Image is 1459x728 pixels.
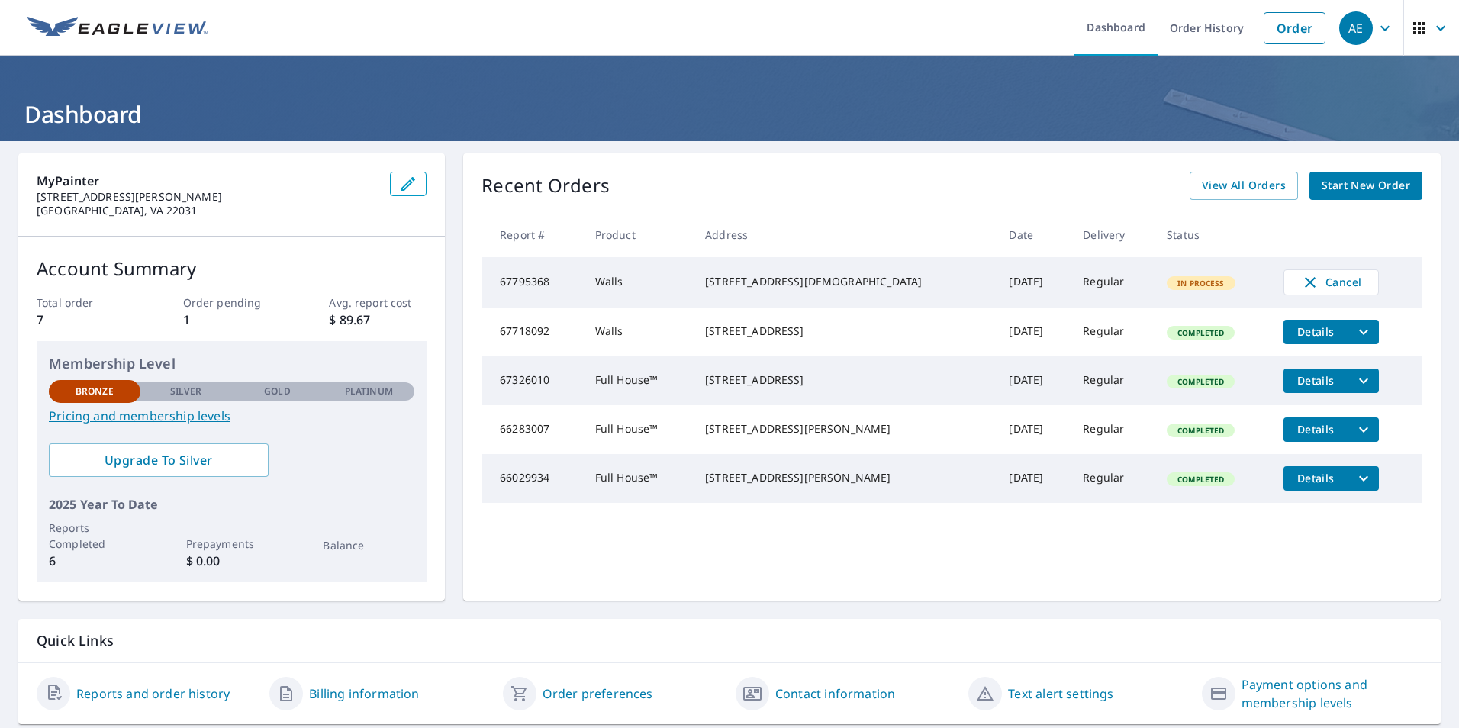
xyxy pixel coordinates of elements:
span: Details [1293,422,1338,436]
td: Regular [1071,257,1155,308]
th: Product [583,212,693,257]
button: filesDropdownBtn-66283007 [1348,417,1379,442]
td: 67326010 [482,356,583,405]
p: Account Summary [37,255,427,282]
a: Order [1264,12,1325,44]
p: Prepayments [186,536,278,552]
button: detailsBtn-66283007 [1283,417,1348,442]
button: detailsBtn-66029934 [1283,466,1348,491]
a: Reports and order history [76,685,230,703]
p: [GEOGRAPHIC_DATA], VA 22031 [37,204,378,217]
th: Delivery [1071,212,1155,257]
a: Upgrade To Silver [49,443,269,477]
p: Silver [170,385,202,398]
div: [STREET_ADDRESS][DEMOGRAPHIC_DATA] [705,274,984,289]
th: Status [1155,212,1271,257]
td: Full House™ [583,454,693,503]
span: Completed [1168,425,1233,436]
p: Gold [264,385,290,398]
span: Details [1293,324,1338,339]
td: Full House™ [583,356,693,405]
th: Date [997,212,1071,257]
td: [DATE] [997,356,1071,405]
td: Regular [1071,308,1155,356]
p: Quick Links [37,631,1422,650]
td: [DATE] [997,405,1071,454]
p: Bronze [76,385,114,398]
p: Order pending [183,295,281,311]
p: Recent Orders [482,172,610,200]
td: Regular [1071,405,1155,454]
p: 6 [49,552,140,570]
button: filesDropdownBtn-67326010 [1348,369,1379,393]
span: Details [1293,373,1338,388]
span: Cancel [1300,273,1363,292]
button: Cancel [1283,269,1379,295]
img: EV Logo [27,17,208,40]
div: [STREET_ADDRESS] [705,372,984,388]
p: $ 89.67 [329,311,427,329]
p: $ 0.00 [186,552,278,570]
td: Full House™ [583,405,693,454]
div: [STREET_ADDRESS] [705,324,984,339]
span: Upgrade To Silver [61,452,256,469]
td: Walls [583,257,693,308]
p: 7 [37,311,134,329]
button: detailsBtn-67718092 [1283,320,1348,344]
td: 66283007 [482,405,583,454]
a: Text alert settings [1008,685,1113,703]
td: 67795368 [482,257,583,308]
button: filesDropdownBtn-66029934 [1348,466,1379,491]
th: Report # [482,212,583,257]
td: Regular [1071,454,1155,503]
td: 67718092 [482,308,583,356]
td: 66029934 [482,454,583,503]
button: detailsBtn-67326010 [1283,369,1348,393]
span: Start New Order [1322,176,1410,195]
span: Completed [1168,327,1233,338]
p: 2025 Year To Date [49,495,414,514]
p: Balance [323,537,414,553]
p: Platinum [345,385,393,398]
div: [STREET_ADDRESS][PERSON_NAME] [705,421,984,436]
p: Reports Completed [49,520,140,552]
td: [DATE] [997,308,1071,356]
td: Regular [1071,356,1155,405]
button: filesDropdownBtn-67718092 [1348,320,1379,344]
a: Contact information [775,685,895,703]
a: Pricing and membership levels [49,407,414,425]
p: Total order [37,295,134,311]
span: View All Orders [1202,176,1286,195]
td: [DATE] [997,454,1071,503]
p: Membership Level [49,353,414,374]
a: View All Orders [1190,172,1298,200]
p: [STREET_ADDRESS][PERSON_NAME] [37,190,378,204]
a: Billing information [309,685,419,703]
td: Walls [583,308,693,356]
p: Avg. report cost [329,295,427,311]
div: [STREET_ADDRESS][PERSON_NAME] [705,470,984,485]
p: MyPainter [37,172,378,190]
p: 1 [183,311,281,329]
a: Start New Order [1309,172,1422,200]
h1: Dashboard [18,98,1441,130]
div: AE [1339,11,1373,45]
span: In Process [1168,278,1234,288]
span: Details [1293,471,1338,485]
a: Order preferences [543,685,653,703]
a: Payment options and membership levels [1242,675,1422,712]
span: Completed [1168,376,1233,387]
span: Completed [1168,474,1233,485]
th: Address [693,212,997,257]
td: [DATE] [997,257,1071,308]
